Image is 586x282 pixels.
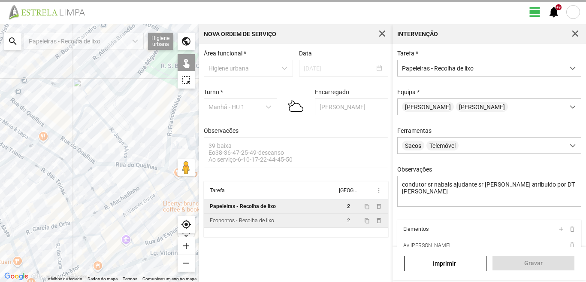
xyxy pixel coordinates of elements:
[397,127,432,134] label: Ferramentas
[364,218,370,224] span: content_copy
[178,159,195,176] button: Arraste o Pegman para o mapa para abrir o Street View
[404,256,486,271] a: Imprimir
[364,203,371,210] button: content_copy
[178,33,195,50] div: public
[204,127,239,134] label: Observações
[375,217,382,224] span: delete_outline
[397,166,432,173] label: Observações
[568,242,575,248] span: delete_outline
[375,187,382,194] span: more_vert
[426,141,459,150] span: Telemóvel
[339,187,357,193] div: [GEOGRAPHIC_DATA]
[4,33,21,50] div: search
[148,33,173,50] div: Higiene urbana
[204,89,223,95] label: Turno *
[402,102,454,112] span: [PERSON_NAME]
[529,6,541,18] span: view_day
[178,237,195,254] div: add
[2,271,30,282] img: Google
[456,102,508,112] span: [PERSON_NAME]
[299,50,312,57] label: Data
[547,6,560,18] span: notifications
[6,4,94,20] img: file
[88,276,118,282] button: Dados do mapa
[204,31,276,37] div: Nova Ordem de Serviço
[204,50,246,57] label: Área funcional *
[2,271,30,282] a: Abrir esta área no Google Maps (abre uma nova janela)
[142,276,196,281] a: Comunicar um erro no mapa
[397,89,420,95] label: Equipa *
[347,203,350,209] span: 2
[492,256,574,270] button: Gravar
[210,187,225,193] div: Tarefa
[178,254,195,272] div: remove
[364,217,371,224] button: content_copy
[315,89,349,95] label: Encarregado
[403,242,450,248] span: Av [PERSON_NAME]
[557,226,564,233] span: add
[398,60,565,76] span: Papeleiras - Recolha de lixo
[178,216,195,233] div: my_location
[556,4,562,10] div: +9
[364,204,370,209] span: content_copy
[210,203,276,209] div: Papeleiras - Recolha de lixo
[403,226,429,232] div: Elementos
[497,260,570,267] span: Gravar
[568,226,575,233] span: delete_outline
[288,97,303,115] img: 02n.svg
[123,276,137,281] a: Termos (abre num novo separador)
[210,218,274,224] div: Ecopontos - Recolha de lixo
[178,54,195,71] div: touch_app
[347,218,350,224] span: 2
[178,71,195,89] div: highlight_alt
[402,141,424,150] span: Sacos
[397,31,438,37] div: Intervenção
[397,50,418,57] label: Tarefa *
[565,60,581,76] div: dropdown trigger
[375,203,382,210] span: delete_outline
